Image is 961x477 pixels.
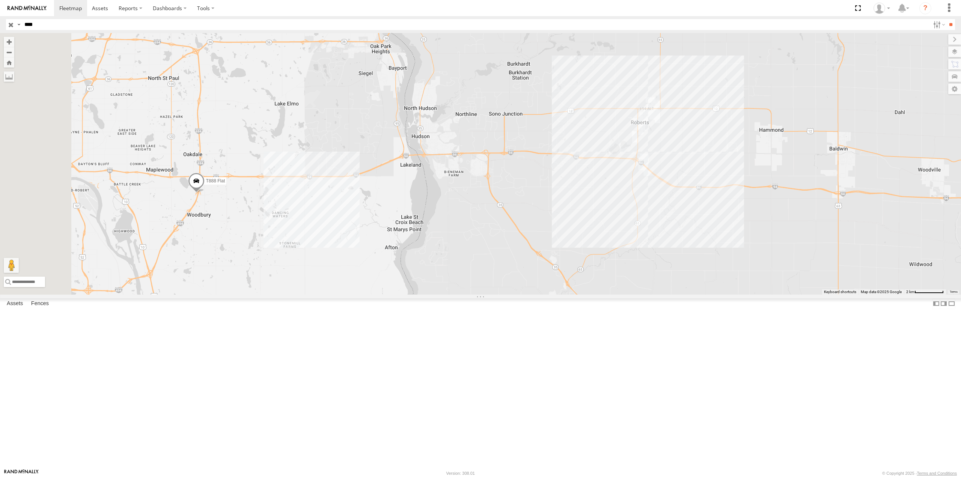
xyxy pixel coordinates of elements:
[882,471,957,475] div: © Copyright 2025 -
[940,298,947,309] label: Dock Summary Table to the Right
[4,57,14,68] button: Zoom Home
[919,2,931,14] i: ?
[950,290,958,293] a: Terms (opens in new tab)
[3,299,27,309] label: Assets
[930,19,946,30] label: Search Filter Options
[206,178,225,184] span: T888 Flat
[27,299,53,309] label: Fences
[917,471,957,475] a: Terms and Conditions
[861,290,902,294] span: Map data ©2025 Google
[948,84,961,94] label: Map Settings
[948,298,955,309] label: Hide Summary Table
[4,47,14,57] button: Zoom out
[824,289,856,295] button: Keyboard shortcuts
[4,71,14,82] label: Measure
[4,258,19,273] button: Drag Pegman onto the map to open Street View
[906,290,914,294] span: 2 km
[932,298,940,309] label: Dock Summary Table to the Left
[871,3,893,14] div: Dani Ajer
[904,289,946,295] button: Map Scale: 2 km per 74 pixels
[446,471,475,475] div: Version: 308.01
[8,6,47,11] img: rand-logo.svg
[4,37,14,47] button: Zoom in
[16,19,22,30] label: Search Query
[4,469,39,477] a: Visit our Website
